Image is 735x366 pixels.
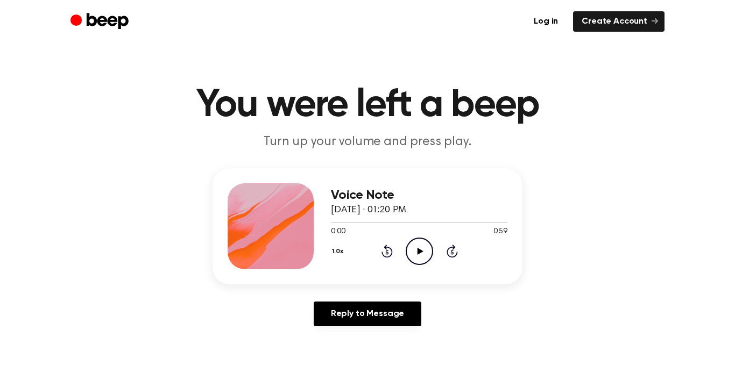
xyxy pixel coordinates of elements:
span: 0:59 [493,226,507,238]
span: 0:00 [331,226,345,238]
a: Reply to Message [314,302,421,326]
h1: You were left a beep [92,86,643,125]
button: 1.0x [331,242,348,261]
a: Create Account [573,11,665,32]
span: [DATE] · 01:20 PM [331,205,406,215]
a: Log in [525,11,567,32]
a: Beep [70,11,131,32]
p: Turn up your volume and press play. [161,133,574,151]
h3: Voice Note [331,188,507,203]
